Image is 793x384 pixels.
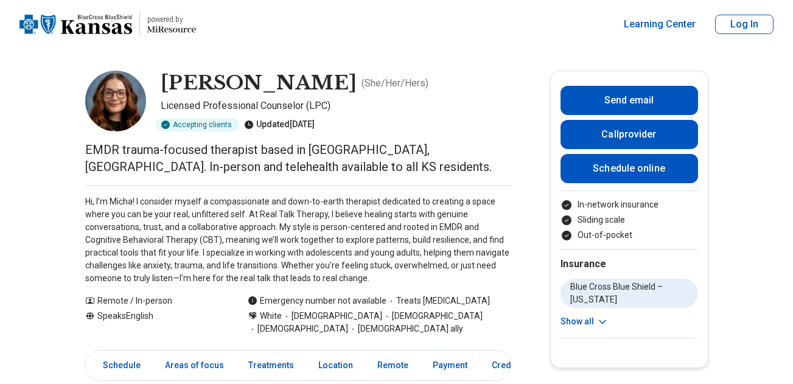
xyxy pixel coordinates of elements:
span: White [260,310,282,323]
div: Accepting clients [156,118,239,131]
li: Sliding scale [561,214,698,226]
div: Updated [DATE] [244,118,315,131]
button: Show all [561,315,609,328]
button: Callprovider [561,120,698,149]
div: Speaks English [85,310,223,335]
p: powered by [147,15,196,24]
li: Out-of-pocket [561,229,698,242]
a: Schedule online [561,154,698,183]
p: Hi, I’m Micha! I consider myself a compassionate and down-to-earth therapist dedicated to creatin... [85,195,511,285]
li: In-network insurance [561,198,698,211]
p: ( She/Her/Hers ) [362,76,428,91]
a: Home page [19,5,196,44]
button: Send email [561,86,698,115]
a: Learning Center [624,17,696,32]
a: Areas of focus [158,353,231,378]
h1: [PERSON_NAME] [161,71,357,96]
a: Credentials [484,353,545,378]
span: Treats [MEDICAL_DATA] [386,295,490,307]
p: Licensed Professional Counselor (LPC) [161,99,511,113]
ul: Payment options [561,198,698,242]
p: EMDR trauma-focused therapist based in [GEOGRAPHIC_DATA], [GEOGRAPHIC_DATA]. In-person and telehe... [85,141,511,175]
li: Blue Cross Blue Shield – [US_STATE] [561,279,698,308]
button: Log In [715,15,774,34]
h2: Insurance [561,257,698,271]
a: Payment [425,353,475,378]
a: Remote [370,353,416,378]
span: [DEMOGRAPHIC_DATA] [248,323,348,335]
a: Schedule [88,353,148,378]
a: Location [311,353,360,378]
span: [DEMOGRAPHIC_DATA] ally [348,323,463,335]
span: [DEMOGRAPHIC_DATA] [382,310,483,323]
span: [DEMOGRAPHIC_DATA] [282,310,382,323]
img: Micha Meyer, Licensed Professional Counselor (LPC) [85,71,146,131]
a: Treatments [241,353,301,378]
div: Emergency number not available [248,295,386,307]
div: Remote / In-person [85,295,223,307]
